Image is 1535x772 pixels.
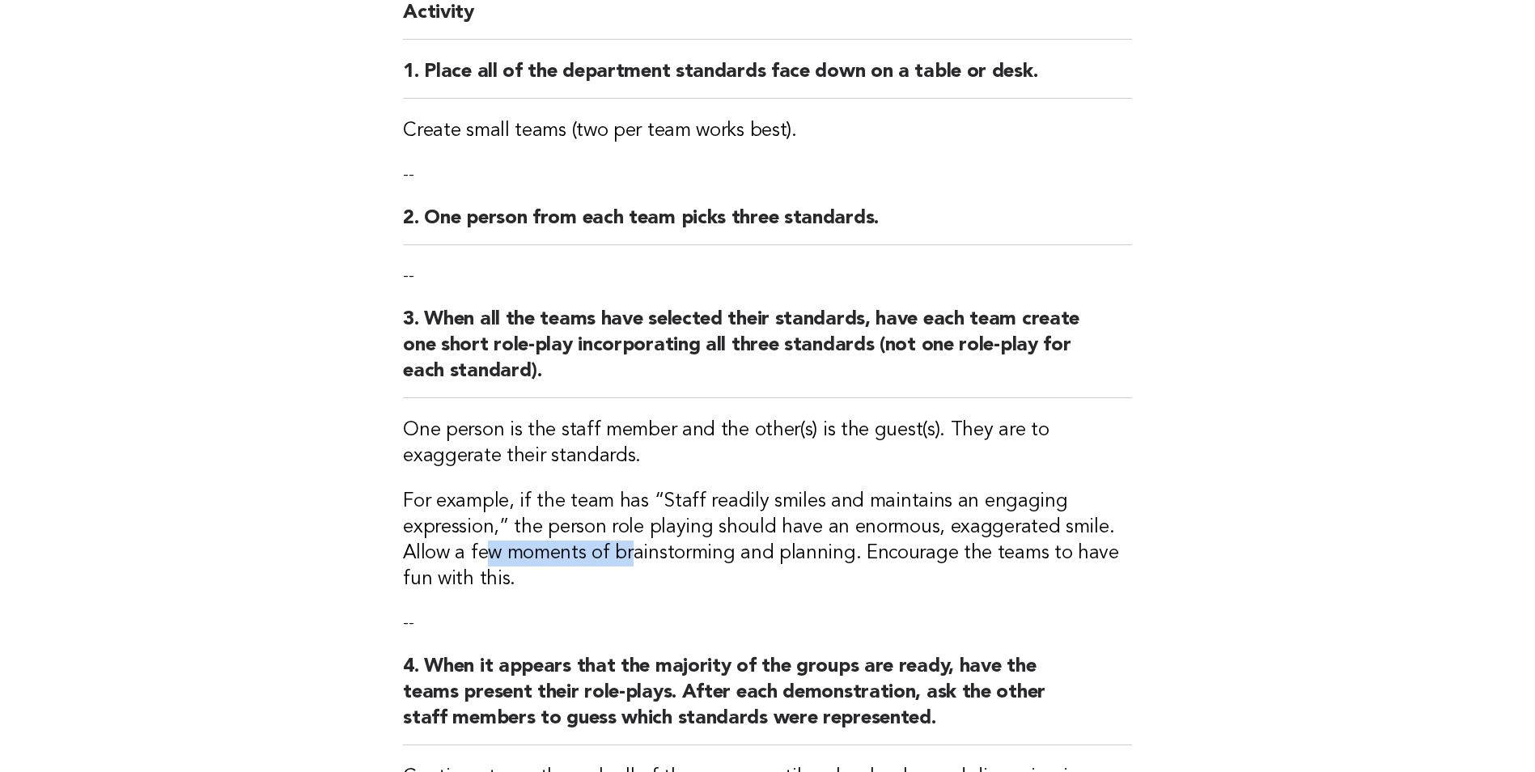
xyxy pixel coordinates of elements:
[403,489,1132,592] h3: For example, if the team has “Staff readily smiles and maintains an engaging expression,” the per...
[403,612,1132,634] p: --
[403,206,1132,245] h2: 2. One person from each team picks three standards.
[403,59,1132,99] h2: 1. Place all of the department standards face down on a table or desk.
[403,118,1132,144] h3: Create small teams (two per team works best).
[403,307,1132,398] h2: 3. When all the teams have selected their standards, have each team create one short role-play in...
[403,163,1132,186] p: --
[403,418,1132,469] h3: One person is the staff member and the other(s) is the guest(s). They are to exaggerate their sta...
[403,654,1132,745] h2: 4. When it appears that the majority of the groups are ready, have the teams present their role-p...
[403,265,1132,287] p: --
